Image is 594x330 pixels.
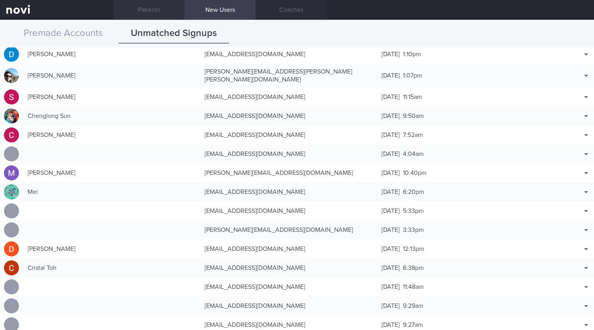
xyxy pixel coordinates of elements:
[201,127,378,143] div: [EMAIL_ADDRESS][DOMAIN_NAME]
[201,108,378,124] div: [EMAIL_ADDRESS][DOMAIN_NAME]
[382,284,400,290] span: [DATE]
[201,222,378,238] div: [PERSON_NAME][EMAIL_ADDRESS][DOMAIN_NAME]
[382,72,400,79] span: [DATE]
[403,265,424,271] span: 6:38pm
[24,184,201,200] div: Mei
[382,113,400,119] span: [DATE]
[382,322,400,328] span: [DATE]
[201,184,378,200] div: [EMAIL_ADDRESS][DOMAIN_NAME]
[201,241,378,257] div: [EMAIL_ADDRESS][DOMAIN_NAME]
[382,303,400,309] span: [DATE]
[201,279,378,295] div: [EMAIL_ADDRESS][DOMAIN_NAME]
[24,108,201,124] div: Chenglong Sun
[403,72,422,79] span: 1:07pm
[403,132,423,138] span: 7:52am
[403,227,424,233] span: 3:33pm
[24,260,201,276] div: Cristal Toh
[382,94,400,100] span: [DATE]
[382,246,400,252] span: [DATE]
[24,127,201,143] div: [PERSON_NAME]
[382,208,400,214] span: [DATE]
[403,284,424,290] span: 11:48am
[24,68,201,83] div: [PERSON_NAME]
[201,260,378,276] div: [EMAIL_ADDRESS][DOMAIN_NAME]
[403,322,423,328] span: 9:27am
[201,146,378,162] div: [EMAIL_ADDRESS][DOMAIN_NAME]
[24,165,201,181] div: [PERSON_NAME]
[403,51,421,57] span: 1:10pm
[403,170,427,176] span: 10:40pm
[403,303,423,309] span: 9:29am
[382,227,400,233] span: [DATE]
[24,89,201,105] div: [PERSON_NAME]
[8,24,118,44] button: Premade Accounts
[382,132,400,138] span: [DATE]
[382,51,400,57] span: [DATE]
[403,94,422,100] span: 11:15am
[382,170,400,176] span: [DATE]
[403,113,424,119] span: 9:50am
[24,46,201,62] div: [PERSON_NAME]
[201,165,378,181] div: [PERSON_NAME][EMAIL_ADDRESS][DOMAIN_NAME]
[403,246,424,252] span: 12:13pm
[24,241,201,257] div: [PERSON_NAME]
[201,64,378,87] div: [PERSON_NAME][EMAIL_ADDRESS][PERSON_NAME][PERSON_NAME][DOMAIN_NAME]
[382,151,400,157] span: [DATE]
[403,189,424,195] span: 6:20pm
[403,151,424,157] span: 4:04am
[118,24,229,44] button: Unmatched Signups
[382,189,400,195] span: [DATE]
[382,265,400,271] span: [DATE]
[201,46,378,62] div: [EMAIL_ADDRESS][DOMAIN_NAME]
[201,203,378,219] div: [EMAIL_ADDRESS][DOMAIN_NAME]
[201,89,378,105] div: [EMAIL_ADDRESS][DOMAIN_NAME]
[201,298,378,314] div: [EMAIL_ADDRESS][DOMAIN_NAME]
[403,208,424,214] span: 5:33pm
